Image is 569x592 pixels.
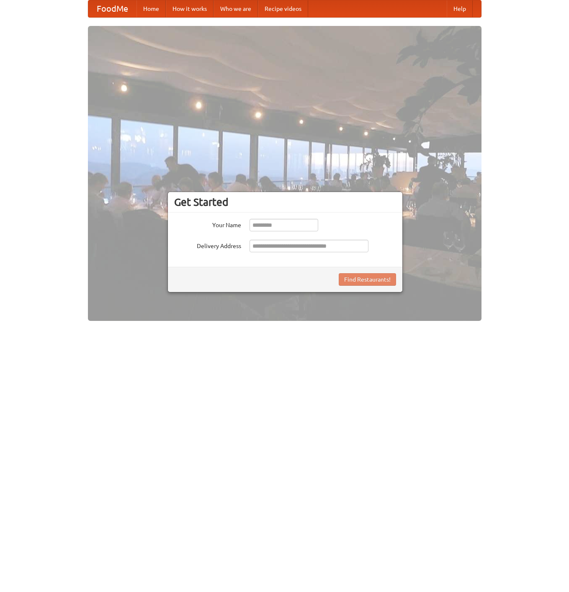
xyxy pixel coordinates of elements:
[166,0,214,17] a: How it works
[214,0,258,17] a: Who we are
[174,196,396,208] h3: Get Started
[174,240,241,250] label: Delivery Address
[339,273,396,286] button: Find Restaurants!
[136,0,166,17] a: Home
[447,0,473,17] a: Help
[88,0,136,17] a: FoodMe
[174,219,241,229] label: Your Name
[258,0,308,17] a: Recipe videos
